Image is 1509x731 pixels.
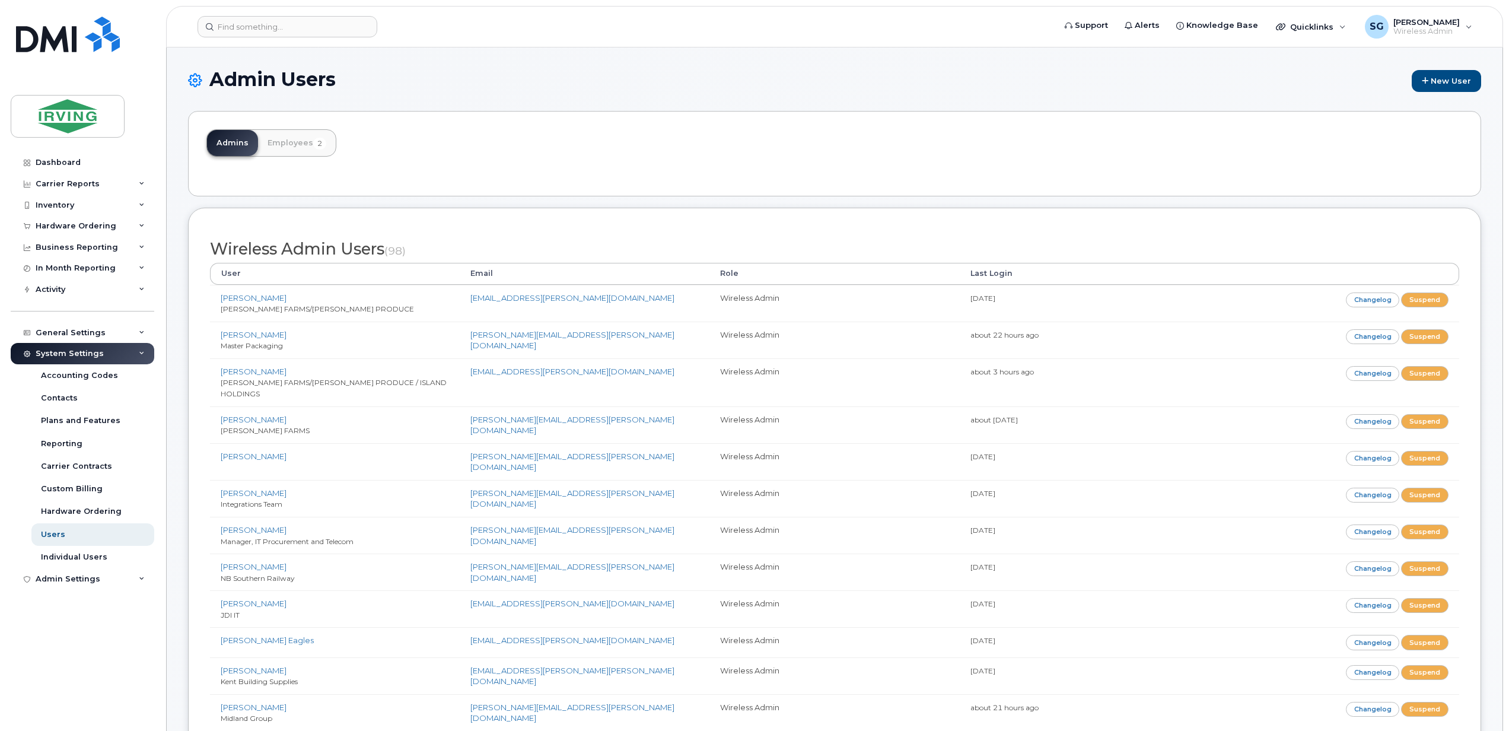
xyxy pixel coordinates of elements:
a: [PERSON_NAME][EMAIL_ADDRESS][PERSON_NAME][DOMAIN_NAME] [470,330,674,351]
td: Wireless Admin [709,517,959,554]
th: Last Login [960,263,1209,284]
th: User [210,263,460,284]
small: [PERSON_NAME] FARMS/[PERSON_NAME] PRODUCE [221,304,414,313]
a: Changelog [1346,561,1400,576]
a: Changelog [1346,451,1400,466]
a: Changelog [1346,598,1400,613]
a: [PERSON_NAME][EMAIL_ADDRESS][PERSON_NAME][DOMAIN_NAME] [470,415,674,436]
small: about 21 hours ago [970,703,1039,712]
small: [DATE] [970,599,995,608]
td: Wireless Admin [709,627,959,657]
td: Wireless Admin [709,657,959,694]
a: New User [1412,70,1481,92]
td: Wireless Admin [709,694,959,731]
a: [PERSON_NAME] [221,488,286,498]
small: NB Southern Railway [221,574,294,583]
small: [PERSON_NAME] FARMS [221,426,310,435]
small: [DATE] [970,294,995,303]
small: about 22 hours ago [970,330,1039,339]
a: Changelog [1346,525,1400,539]
a: [PERSON_NAME] [221,330,286,339]
a: [EMAIL_ADDRESS][PERSON_NAME][PERSON_NAME][DOMAIN_NAME] [470,666,674,686]
small: [DATE] [970,452,995,461]
a: Suspend [1401,414,1448,429]
a: Suspend [1401,293,1448,307]
a: [PERSON_NAME] [221,525,286,535]
td: Wireless Admin [709,406,959,443]
small: [DATE] [970,526,995,535]
small: Master Packaging [221,341,283,350]
a: Changelog [1346,702,1400,717]
a: [PERSON_NAME] [221,367,286,376]
td: Wireless Admin [709,443,959,480]
a: Suspend [1401,635,1448,650]
small: Manager, IT Procurement and Telecom [221,537,354,546]
a: [PERSON_NAME] [221,599,286,608]
td: Wireless Admin [709,285,959,322]
a: Admins [207,130,258,156]
small: [PERSON_NAME] FARMS/[PERSON_NAME] PRODUCE / ISLAND HOLDINGS [221,378,447,398]
td: Wireless Admin [709,480,959,517]
a: [PERSON_NAME][EMAIL_ADDRESS][PERSON_NAME][DOMAIN_NAME] [470,452,674,472]
td: Wireless Admin [709,358,959,406]
a: Suspend [1401,488,1448,503]
a: Suspend [1401,561,1448,576]
a: [PERSON_NAME] Eagles [221,635,314,645]
a: Changelog [1346,329,1400,344]
small: (98) [384,244,406,257]
small: [DATE] [970,562,995,571]
a: Changelog [1346,293,1400,307]
h1: Admin Users [188,69,1481,92]
small: [DATE] [970,636,995,645]
th: Role [709,263,959,284]
a: [EMAIL_ADDRESS][PERSON_NAME][DOMAIN_NAME] [470,367,674,376]
td: Wireless Admin [709,554,959,590]
a: [EMAIL_ADDRESS][PERSON_NAME][DOMAIN_NAME] [470,599,674,608]
a: [PERSON_NAME] [221,415,286,424]
a: [PERSON_NAME] [221,562,286,571]
h2: Wireless Admin Users [210,240,1459,258]
a: [PERSON_NAME][EMAIL_ADDRESS][PERSON_NAME][DOMAIN_NAME] [470,488,674,509]
small: JDI IT [221,611,240,619]
a: Suspend [1401,329,1448,344]
a: Employees2 [258,130,336,156]
small: about [DATE] [970,415,1018,424]
a: [PERSON_NAME] [221,666,286,675]
small: Integrations Team [221,500,282,508]
a: [PERSON_NAME] [221,703,286,712]
a: Suspend [1401,665,1448,680]
a: [EMAIL_ADDRESS][PERSON_NAME][DOMAIN_NAME] [470,293,674,303]
a: Suspend [1401,451,1448,466]
a: Suspend [1401,702,1448,717]
small: Midland Group [221,714,272,723]
small: about 3 hours ago [970,367,1034,376]
a: [EMAIL_ADDRESS][PERSON_NAME][DOMAIN_NAME] [470,635,674,645]
a: [PERSON_NAME][EMAIL_ADDRESS][PERSON_NAME][DOMAIN_NAME] [470,562,674,583]
a: [PERSON_NAME][EMAIL_ADDRESS][PERSON_NAME][DOMAIN_NAME] [470,703,674,723]
a: Changelog [1346,366,1400,381]
a: Changelog [1346,414,1400,429]
small: Kent Building Supplies [221,677,298,686]
a: [PERSON_NAME] [221,452,286,461]
span: 2 [313,138,326,150]
a: Suspend [1401,366,1448,381]
td: Wireless Admin [709,590,959,627]
small: [DATE] [970,666,995,675]
a: Changelog [1346,665,1400,680]
a: Suspend [1401,598,1448,613]
a: [PERSON_NAME] [221,293,286,303]
small: [DATE] [970,489,995,498]
a: [PERSON_NAME][EMAIL_ADDRESS][PERSON_NAME][DOMAIN_NAME] [470,525,674,546]
a: Suspend [1401,525,1448,539]
th: Email [460,263,709,284]
a: Changelog [1346,488,1400,503]
a: Changelog [1346,635,1400,650]
td: Wireless Admin [709,322,959,358]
